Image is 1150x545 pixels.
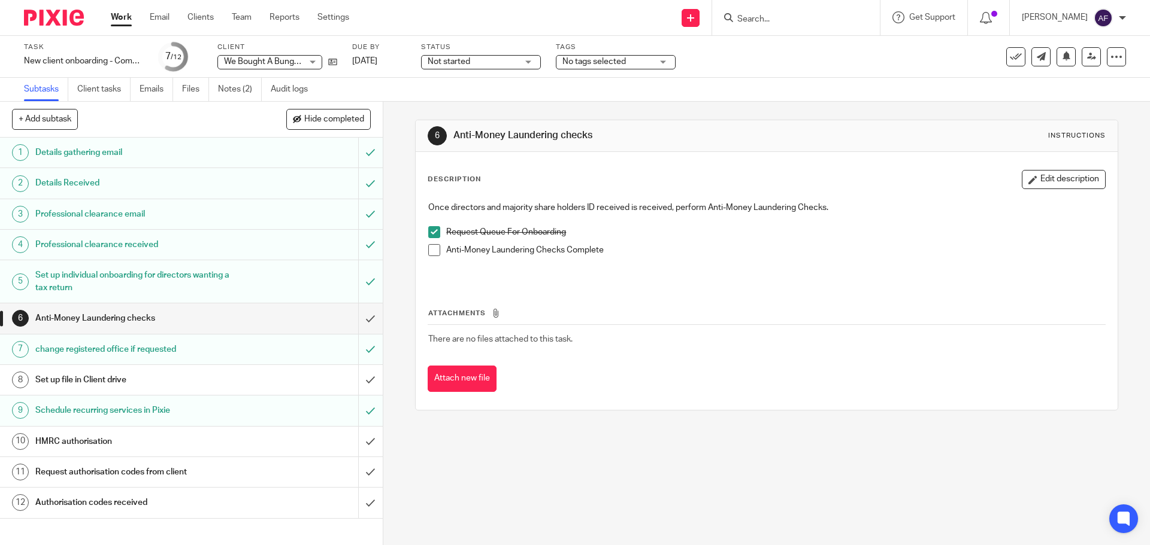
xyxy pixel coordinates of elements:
[35,340,243,358] h1: change registered office if requested
[12,109,78,129] button: + Add subtask
[428,310,486,316] span: Attachments
[77,78,131,101] a: Client tasks
[352,42,406,52] label: Due by
[35,174,243,192] h1: Details Received
[12,273,29,290] div: 5
[24,78,68,101] a: Subtasks
[12,175,29,192] div: 2
[12,402,29,419] div: 9
[446,244,1104,256] p: Anti-Money Laundering Checks Complete
[35,309,243,327] h1: Anti-Money Laundering checks
[12,433,29,450] div: 10
[35,205,243,223] h1: Professional clearance email
[24,10,84,26] img: Pixie
[165,50,181,63] div: 7
[317,11,349,23] a: Settings
[24,55,144,67] div: New client onboarding - Company
[35,371,243,389] h1: Set up file in Client drive
[428,126,447,145] div: 6
[428,202,1104,214] p: Once directors and majority share holders ID received is received, perform Anti-Money Laundering ...
[304,115,364,124] span: Hide completed
[35,236,243,254] h1: Professional clearance received
[12,310,29,327] div: 6
[453,129,792,142] h1: Anti-Money Laundering checks
[556,42,676,52] label: Tags
[736,14,844,25] input: Search
[217,42,337,52] label: Client
[35,266,243,297] h1: Set up individual onboarding for directors wanting a tax return
[12,144,29,161] div: 1
[1022,170,1106,189] button: Edit description
[446,226,1104,238] p: Request Queue For Onboarding
[171,54,181,60] small: /12
[286,109,371,129] button: Hide completed
[1022,11,1088,23] p: [PERSON_NAME]
[271,78,317,101] a: Audit logs
[270,11,299,23] a: Reports
[562,57,626,66] span: No tags selected
[232,11,252,23] a: Team
[35,463,243,481] h1: Request authorisation codes from client
[428,57,470,66] span: Not started
[12,494,29,511] div: 12
[12,372,29,388] div: 8
[352,57,377,65] span: [DATE]
[150,11,170,23] a: Email
[1094,8,1113,28] img: svg%3E
[24,42,144,52] label: Task
[12,464,29,480] div: 11
[909,13,955,22] span: Get Support
[182,78,209,101] a: Files
[35,494,243,511] h1: Authorisation codes received
[35,144,243,162] h1: Details gathering email
[12,206,29,223] div: 3
[12,236,29,253] div: 4
[421,42,541,52] label: Status
[187,11,214,23] a: Clients
[12,341,29,358] div: 7
[111,11,132,23] a: Work
[218,78,262,101] a: Notes (2)
[140,78,173,101] a: Emails
[35,401,243,419] h1: Schedule recurring services in Pixie
[428,175,481,184] p: Description
[224,57,325,66] span: We Bought A Bungalow Ltd
[428,366,497,392] button: Attach new file
[1048,131,1106,141] div: Instructions
[35,433,243,450] h1: HMRC authorisation
[428,335,573,343] span: There are no files attached to this task.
